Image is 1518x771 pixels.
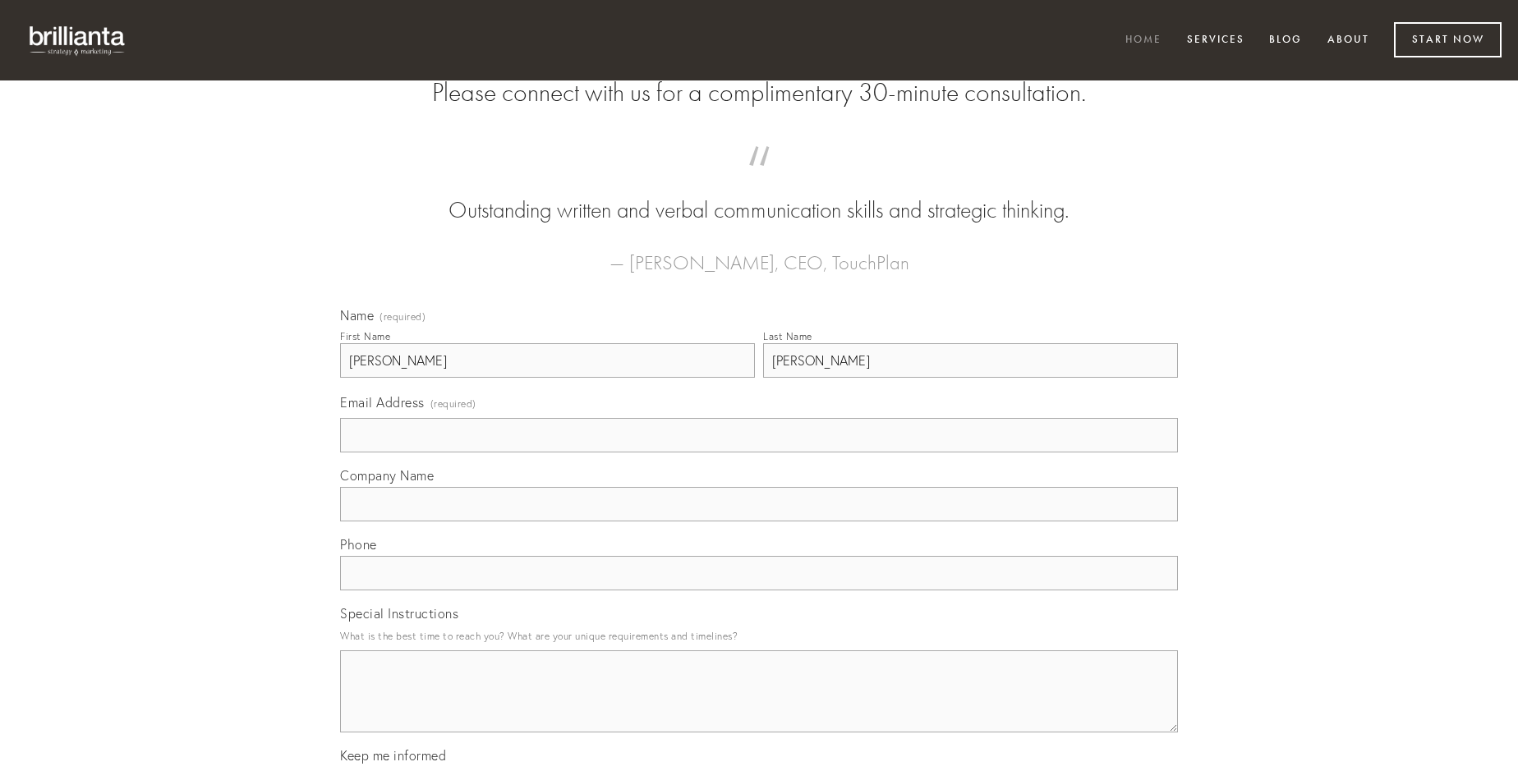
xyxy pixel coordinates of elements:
[1394,22,1502,57] a: Start Now
[340,605,458,622] span: Special Instructions
[340,747,446,764] span: Keep me informed
[340,625,1178,647] p: What is the best time to reach you? What are your unique requirements and timelines?
[16,16,140,64] img: brillianta - research, strategy, marketing
[340,307,374,324] span: Name
[366,163,1152,195] span: “
[340,536,377,553] span: Phone
[340,330,390,342] div: First Name
[763,330,812,342] div: Last Name
[366,227,1152,279] figcaption: — [PERSON_NAME], CEO, TouchPlan
[340,394,425,411] span: Email Address
[1176,27,1255,54] a: Services
[366,163,1152,227] blockquote: Outstanding written and verbal communication skills and strategic thinking.
[1317,27,1380,54] a: About
[340,467,434,484] span: Company Name
[1258,27,1313,54] a: Blog
[1115,27,1172,54] a: Home
[340,77,1178,108] h2: Please connect with us for a complimentary 30-minute consultation.
[430,392,476,415] span: (required)
[379,312,425,322] span: (required)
